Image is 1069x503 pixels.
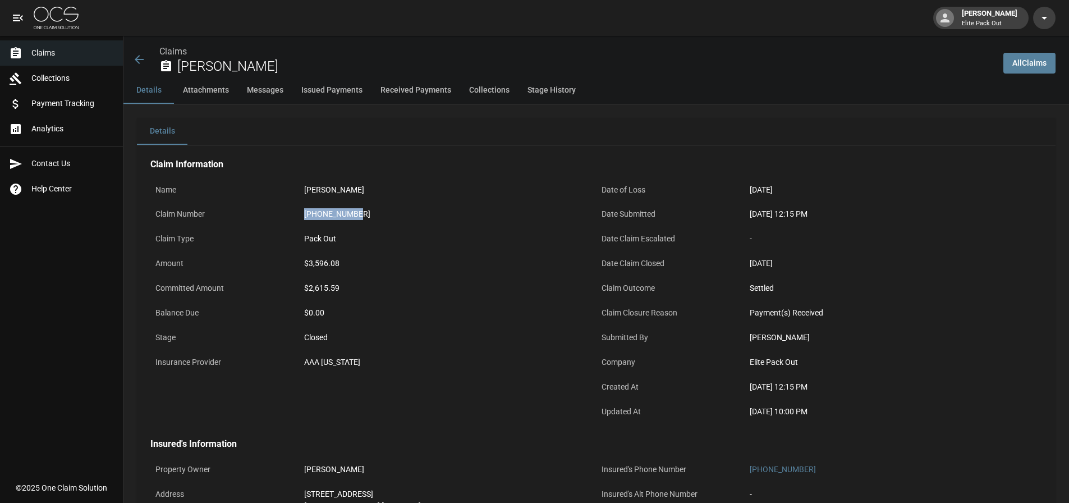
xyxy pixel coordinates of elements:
[597,228,745,250] p: Date Claim Escalated
[292,77,371,104] button: Issued Payments
[304,332,591,344] div: Closed
[304,356,591,368] div: AAA [US_STATE]
[123,77,174,104] button: Details
[159,45,994,58] nav: breadcrumb
[597,253,745,275] p: Date Claim Closed
[177,58,994,75] h2: [PERSON_NAME]
[31,47,114,59] span: Claims
[750,258,1037,269] div: [DATE]
[150,179,299,201] p: Name
[31,72,114,84] span: Collections
[962,19,1017,29] p: Elite Pack Out
[597,203,745,225] p: Date Submitted
[519,77,585,104] button: Stage History
[150,438,1042,450] h4: Insured's Information
[150,327,299,349] p: Stage
[137,118,187,145] button: Details
[150,228,299,250] p: Claim Type
[750,332,1037,344] div: [PERSON_NAME]
[31,158,114,170] span: Contact Us
[750,465,816,474] a: [PHONE_NUMBER]
[750,184,1037,196] div: [DATE]
[31,98,114,109] span: Payment Tracking
[304,208,591,220] div: [PHONE_NUMBER]
[304,258,591,269] div: $3,596.08
[150,459,299,481] p: Property Owner
[597,351,745,373] p: Company
[304,233,591,245] div: Pack Out
[597,376,745,398] p: Created At
[150,351,299,373] p: Insurance Provider
[750,208,1037,220] div: [DATE] 12:15 PM
[957,8,1022,28] div: [PERSON_NAME]
[304,488,591,500] div: [STREET_ADDRESS]
[150,302,299,324] p: Balance Due
[1003,53,1056,74] a: AllClaims
[304,184,591,196] div: [PERSON_NAME]
[31,183,114,195] span: Help Center
[750,233,1037,245] div: -
[150,159,1042,170] h4: Claim Information
[304,282,591,294] div: $2,615.59
[159,46,187,57] a: Claims
[150,277,299,299] p: Committed Amount
[750,381,1037,393] div: [DATE] 12:15 PM
[750,488,1037,500] div: -
[238,77,292,104] button: Messages
[750,356,1037,368] div: Elite Pack Out
[597,179,745,201] p: Date of Loss
[597,459,745,481] p: Insured's Phone Number
[750,307,1037,319] div: Payment(s) Received
[460,77,519,104] button: Collections
[750,406,1037,418] div: [DATE] 10:00 PM
[597,277,745,299] p: Claim Outcome
[34,7,79,29] img: ocs-logo-white-transparent.png
[597,401,745,423] p: Updated At
[150,253,299,275] p: Amount
[7,7,29,29] button: open drawer
[31,123,114,135] span: Analytics
[16,482,107,493] div: © 2025 One Claim Solution
[137,118,1056,145] div: details tabs
[304,307,591,319] div: $0.00
[371,77,460,104] button: Received Payments
[597,327,745,349] p: Submitted By
[123,77,1069,104] div: anchor tabs
[150,203,299,225] p: Claim Number
[597,302,745,324] p: Claim Closure Reason
[174,77,238,104] button: Attachments
[304,464,591,475] div: [PERSON_NAME]
[750,282,1037,294] div: Settled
